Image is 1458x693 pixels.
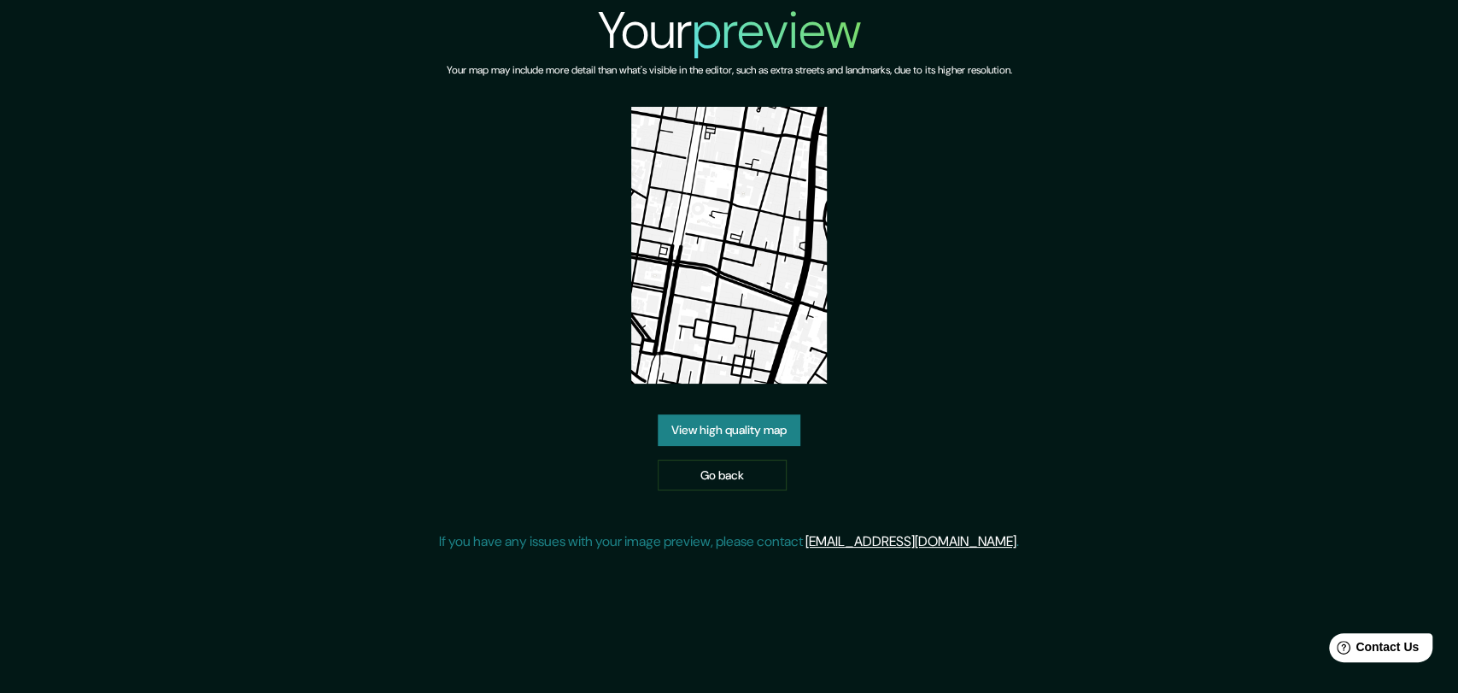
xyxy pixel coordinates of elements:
[805,532,1016,550] a: [EMAIL_ADDRESS][DOMAIN_NAME]
[631,107,828,384] img: created-map-preview
[439,531,1019,552] p: If you have any issues with your image preview, please contact .
[658,414,800,446] a: View high quality map
[1306,626,1439,674] iframe: Help widget launcher
[447,62,1012,79] h6: Your map may include more detail than what's visible in the editor, such as extra streets and lan...
[658,460,787,491] a: Go back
